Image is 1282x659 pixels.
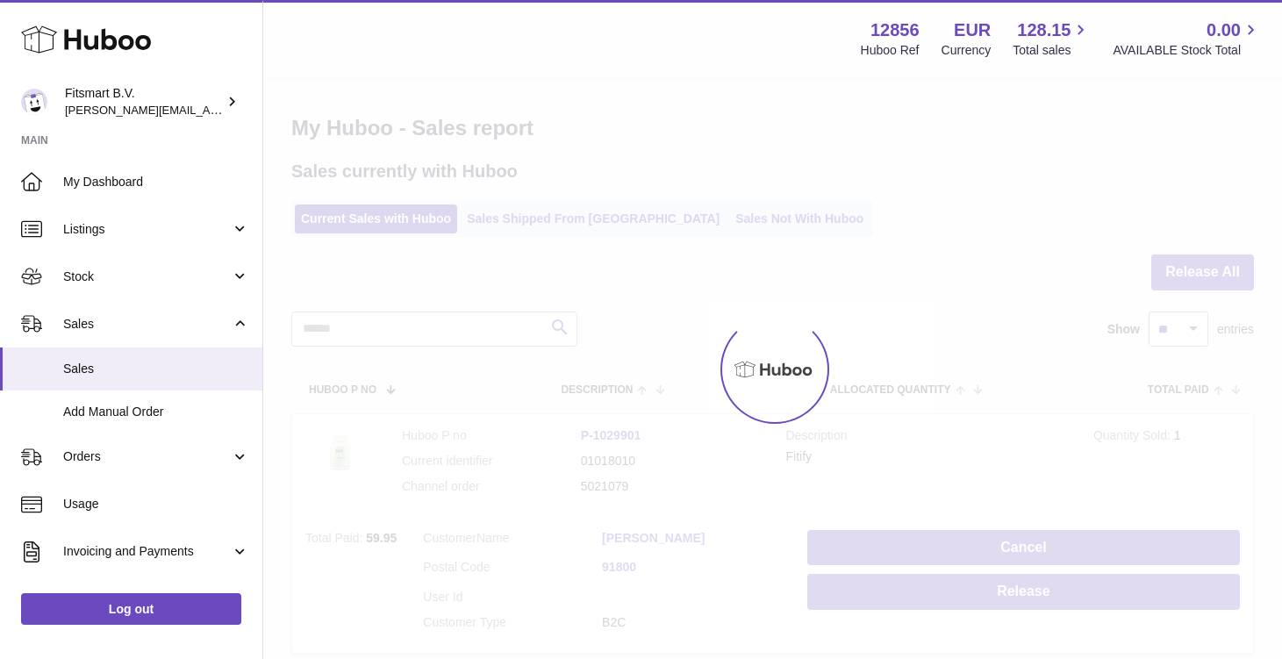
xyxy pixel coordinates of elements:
[1013,42,1091,59] span: Total sales
[870,18,920,42] strong: 12856
[942,42,992,59] div: Currency
[1013,18,1091,59] a: 128.15 Total sales
[63,316,231,333] span: Sales
[63,269,231,285] span: Stock
[63,448,231,465] span: Orders
[954,18,991,42] strong: EUR
[21,593,241,625] a: Log out
[1017,18,1071,42] span: 128.15
[63,361,249,377] span: Sales
[21,89,47,115] img: jonathan@leaderoo.com
[65,85,223,118] div: Fitsmart B.V.
[63,543,231,560] span: Invoicing and Payments
[1207,18,1241,42] span: 0.00
[861,42,920,59] div: Huboo Ref
[63,221,231,238] span: Listings
[63,496,249,512] span: Usage
[1113,42,1261,59] span: AVAILABLE Stock Total
[65,103,352,117] span: [PERSON_NAME][EMAIL_ADDRESS][DOMAIN_NAME]
[63,174,249,190] span: My Dashboard
[63,404,249,420] span: Add Manual Order
[1113,18,1261,59] a: 0.00 AVAILABLE Stock Total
